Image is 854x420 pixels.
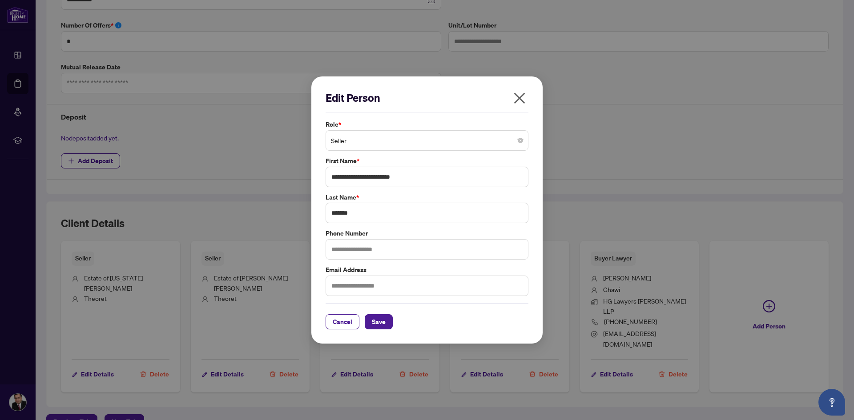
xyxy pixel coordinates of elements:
span: Cancel [333,315,352,329]
label: Role [326,120,528,129]
span: close-circle [518,138,523,143]
label: First Name [326,156,528,166]
label: Email Address [326,265,528,275]
label: Phone Number [326,228,528,238]
span: Seller [331,132,523,149]
button: Save [365,314,393,329]
span: close [512,91,527,105]
button: Open asap [818,389,845,416]
span: Save [372,315,386,329]
label: Last Name [326,192,528,202]
button: Cancel [326,314,359,329]
h2: Edit Person [326,91,528,105]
